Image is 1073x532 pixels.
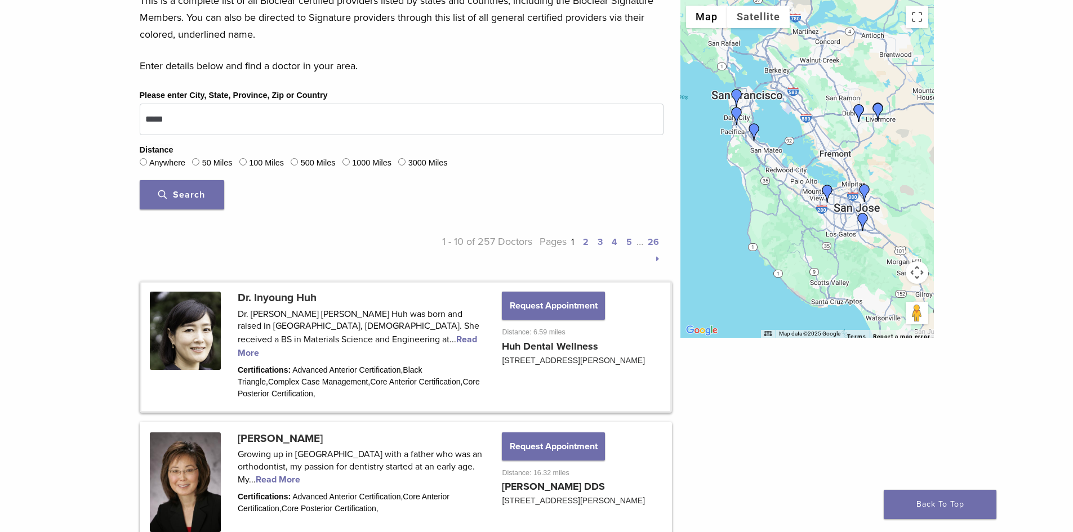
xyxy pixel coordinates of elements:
a: 1 [571,236,574,248]
a: Back To Top [884,490,996,519]
label: 3000 Miles [408,157,448,169]
a: Terms (opens in new tab) [847,333,866,340]
div: Andrew Dela Rama [728,107,746,125]
a: 4 [612,236,617,248]
button: Drag Pegman onto the map to open Street View [906,302,928,324]
p: Enter details below and find a doctor in your area. [140,57,664,74]
button: Request Appointment [502,432,604,461]
div: Li Jia Sheng [728,89,746,107]
label: 1000 Miles [352,157,391,169]
label: 500 Miles [301,157,336,169]
button: Show satellite imagery [727,6,790,28]
button: Toggle fullscreen view [906,6,928,28]
label: Please enter City, State, Province, Zip or Country [140,90,328,102]
div: Dr. Maggie Chao [850,104,868,122]
p: Pages [532,233,664,267]
a: Open this area in Google Maps (opens a new window) [683,323,720,338]
button: Request Appointment [502,292,604,320]
span: Map data ©2025 Google [779,330,840,337]
div: Dr.Nancy Shiba [856,184,874,202]
div: Dr. Joshua Solomon [869,102,887,120]
label: 100 Miles [249,157,284,169]
legend: Distance [140,144,173,157]
button: Map camera controls [906,261,928,284]
div: Dr. John Chan [869,103,887,121]
button: Keyboard shortcuts [764,330,772,338]
img: Google [683,323,720,338]
p: 1 - 10 of 257 Doctors [402,233,533,267]
div: DR. Jennifer Chew [745,123,763,141]
button: Show street map [686,6,727,28]
span: Search [158,189,205,200]
label: 50 Miles [202,157,233,169]
div: Dr. Inyoung Huh [818,185,836,203]
span: … [636,235,643,248]
a: 5 [626,236,632,248]
a: Report a map error [873,333,930,339]
a: 3 [598,236,603,248]
a: 2 [583,236,589,248]
div: Dr. Dennis Baik [854,213,872,231]
label: Anywhere [149,157,185,169]
button: Search [140,180,224,209]
a: 26 [648,236,659,248]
